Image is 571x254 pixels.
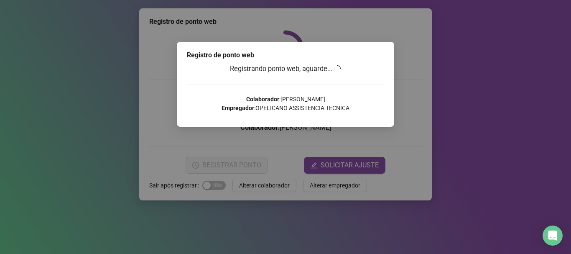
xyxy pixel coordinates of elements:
p: : [PERSON_NAME] : OPELICANO ASSISTENCIA TECNICA [187,95,384,113]
h3: Registrando ponto web, aguarde... [187,64,384,74]
span: loading [334,65,341,72]
div: Registro de ponto web [187,50,384,60]
div: Open Intercom Messenger [543,226,563,246]
strong: Colaborador [246,96,279,103]
strong: Empregador [222,105,254,111]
